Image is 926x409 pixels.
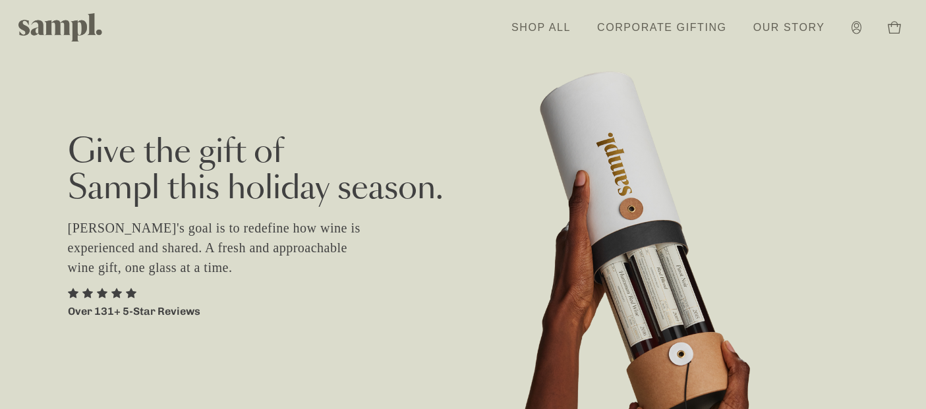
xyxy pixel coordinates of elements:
a: Our Story [747,13,832,42]
a: Shop All [505,13,577,42]
p: [PERSON_NAME]'s goal is to redefine how wine is experienced and shared. A fresh and approachable ... [68,218,378,277]
img: Sampl logo [18,13,103,41]
p: Over 131+ 5-Star Reviews [68,304,200,319]
h2: Give the gift of Sampl this holiday season. [68,135,859,207]
a: Corporate Gifting [591,13,734,42]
